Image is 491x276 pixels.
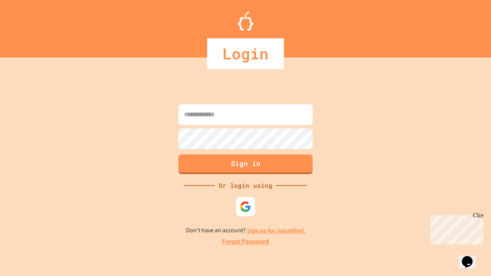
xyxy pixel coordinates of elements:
a: Sign up for JuiceMind. [247,227,305,235]
img: Logo.svg [238,11,253,31]
p: Don't have an account? [186,226,305,235]
div: Or login using [215,181,276,190]
iframe: chat widget [427,212,483,245]
button: Sign in [178,154,313,174]
img: google-icon.svg [240,201,251,212]
div: Login [207,38,284,69]
div: Chat with us now!Close [3,3,53,49]
iframe: chat widget [459,245,483,268]
a: Forgot Password [222,237,269,246]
